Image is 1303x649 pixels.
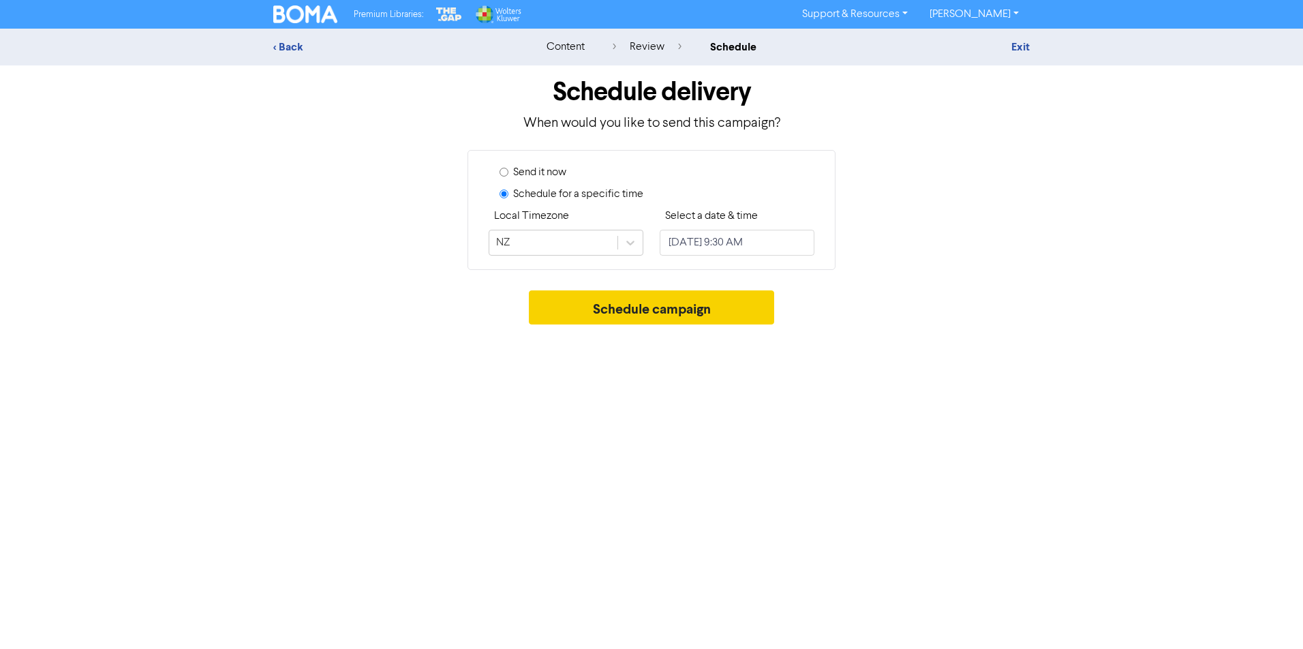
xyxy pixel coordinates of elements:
[273,113,1030,134] p: When would you like to send this campaign?
[710,39,756,55] div: schedule
[665,208,758,224] label: Select a date & time
[613,39,681,55] div: review
[434,5,464,23] img: The Gap
[513,164,566,181] label: Send it now
[273,39,512,55] div: < Back
[1235,584,1303,649] iframe: Chat Widget
[1011,40,1030,54] a: Exit
[354,10,423,19] span: Premium Libraries:
[660,230,814,256] input: Click to select a date
[919,3,1030,25] a: [PERSON_NAME]
[529,290,775,324] button: Schedule campaign
[513,186,643,202] label: Schedule for a specific time
[547,39,585,55] div: content
[474,5,521,23] img: Wolters Kluwer
[496,235,510,251] div: NZ
[494,208,569,224] label: Local Timezone
[273,76,1030,108] h1: Schedule delivery
[273,5,337,23] img: BOMA Logo
[791,3,919,25] a: Support & Resources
